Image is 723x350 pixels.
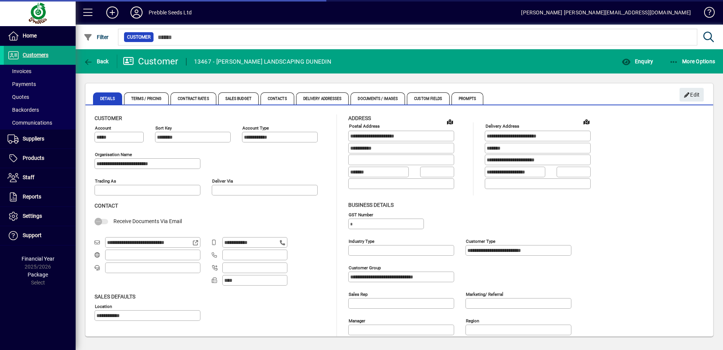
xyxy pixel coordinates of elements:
[155,125,172,131] mat-label: Sort key
[212,178,233,184] mat-label: Deliver via
[95,203,118,209] span: Contact
[349,265,381,270] mat-label: Customer group
[4,27,76,45] a: Home
[23,194,41,200] span: Reports
[4,91,76,103] a: Quotes
[84,58,109,64] span: Back
[22,256,54,262] span: Financial Year
[23,136,44,142] span: Suppliers
[348,115,371,121] span: Address
[349,238,374,244] mat-label: Industry type
[100,6,124,19] button: Add
[4,130,76,148] a: Suppliers
[82,30,111,44] button: Filter
[466,291,503,297] mat-label: Marketing/ Referral
[23,155,44,161] span: Products
[669,58,715,64] span: More Options
[127,33,150,41] span: Customer
[84,34,109,40] span: Filter
[8,94,29,100] span: Quotes
[349,318,365,323] mat-label: Manager
[8,68,31,74] span: Invoices
[622,58,653,64] span: Enquiry
[349,291,368,297] mat-label: Sales rep
[149,6,192,19] div: Prebble Seeds Ltd
[684,89,700,101] span: Edit
[242,125,269,131] mat-label: Account Type
[23,174,34,180] span: Staff
[95,115,122,121] span: Customer
[4,116,76,129] a: Communications
[93,92,122,105] span: Details
[698,2,714,26] a: Knowledge Base
[95,303,112,309] mat-label: Location
[194,56,331,68] div: 13467 - [PERSON_NAME] LANDSCAPING DUNEDIN
[23,213,42,219] span: Settings
[444,116,456,128] a: View on map
[4,65,76,78] a: Invoices
[23,232,42,238] span: Support
[76,55,117,68] app-page-header-button: Back
[82,55,111,68] button: Back
[4,226,76,245] a: Support
[124,92,169,105] span: Terms / Pricing
[124,6,149,19] button: Profile
[95,152,132,157] mat-label: Organisation name
[351,92,405,105] span: Documents / Images
[521,6,691,19] div: [PERSON_NAME] [PERSON_NAME][EMAIL_ADDRESS][DOMAIN_NAME]
[28,272,48,278] span: Package
[171,92,216,105] span: Contract Rates
[113,218,182,224] span: Receive Documents Via Email
[4,207,76,226] a: Settings
[4,103,76,116] a: Backorders
[8,120,52,126] span: Communications
[95,178,116,184] mat-label: Trading as
[620,55,655,68] button: Enquiry
[667,55,717,68] button: More Options
[123,55,178,67] div: Customer
[4,187,76,206] a: Reports
[95,294,135,300] span: Sales defaults
[23,33,37,39] span: Home
[680,88,704,102] button: Edit
[8,107,39,113] span: Backorders
[261,92,294,105] span: Contacts
[451,92,484,105] span: Prompts
[218,92,259,105] span: Sales Budget
[95,125,111,131] mat-label: Account
[466,238,495,244] mat-label: Customer type
[407,92,449,105] span: Custom Fields
[4,149,76,168] a: Products
[580,116,593,128] a: View on map
[4,78,76,91] a: Payments
[348,202,394,208] span: Business details
[466,318,479,323] mat-label: Region
[23,52,48,58] span: Customers
[8,81,36,87] span: Payments
[349,212,373,217] mat-label: GST Number
[296,92,349,105] span: Delivery Addresses
[4,168,76,187] a: Staff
